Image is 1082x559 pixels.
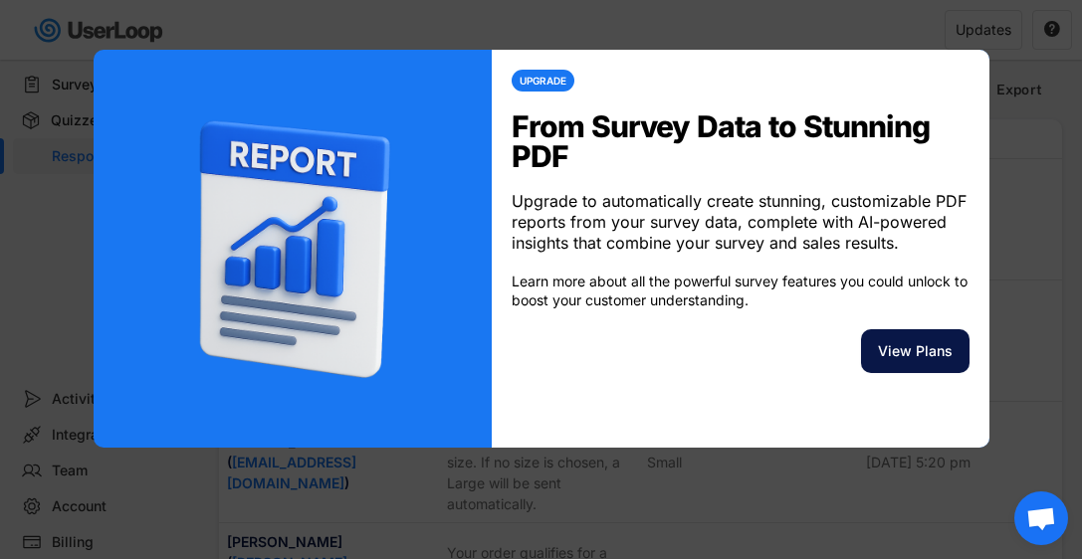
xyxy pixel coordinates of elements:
[133,90,452,408] img: userloop_pdf_report.png
[512,111,970,171] div: From Survey Data to Stunning PDF
[512,273,970,308] div: Learn more about all the powerful survey features you could unlock to boost your customer underst...
[861,329,970,373] button: View Plans
[520,76,566,86] div: UPGRADE
[1014,491,1068,545] div: Open chat
[512,191,970,253] div: Upgrade to automatically create stunning, customizable PDF reports from your survey data, complet...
